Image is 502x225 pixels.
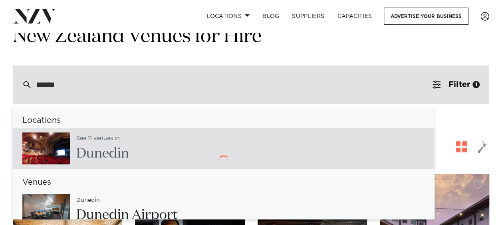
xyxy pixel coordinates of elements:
[13,178,435,187] h6: Venues
[13,9,56,23] img: nzv-logo.png
[76,197,96,203] span: Dunedi
[384,8,468,25] a: Advertise your business
[472,81,480,88] div: 1
[286,8,331,25] a: SUPPLIERS
[76,136,120,142] small: See 11 venues in
[76,145,129,163] h2: n
[256,8,286,25] a: BLOG
[76,208,121,222] span: Dunedi
[200,8,256,25] a: Locations
[448,81,470,89] span: Filter
[76,206,178,224] h2: n Airport
[331,8,379,25] a: Capacities
[76,197,100,203] small: n
[13,116,435,125] h6: Locations
[423,65,489,104] button: Filter1
[22,132,70,164] img: Gpuf8YNreu1kHxNhTgydULV9cHfm8qqB9LswAVJU.jpg
[13,24,489,49] h1: New Zealand Venues for Hire
[76,147,121,160] span: Dunedi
